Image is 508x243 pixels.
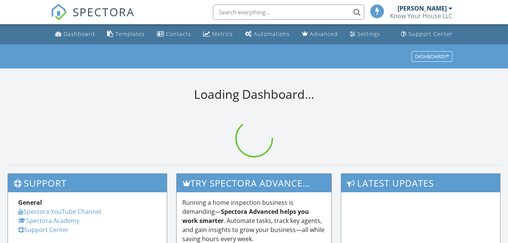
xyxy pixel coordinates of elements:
h3: Try spectora advanced [DATE] [177,174,331,192]
a: Settings [347,27,383,41]
div: Metrics [212,30,233,37]
h3: Latest Updates [341,174,500,192]
div: [PERSON_NAME] [398,5,447,12]
a: Spectora Academy [18,217,79,225]
strong: Spectora Advanced helps you work smarter [182,207,309,225]
h3: Support [8,174,167,192]
a: Automations (Basic) [242,27,293,41]
div: Templates [115,30,145,37]
strong: General [18,198,42,207]
span: SPECTORA [73,4,135,20]
a: Dashboard [52,27,98,41]
a: Templates [104,27,148,41]
a: Contacts [154,27,194,41]
div: Settings [357,30,380,37]
div: Automations [254,30,290,37]
div: Support Center [409,30,453,37]
img: The Best Home Inspection Software - Spectora [51,4,67,20]
button: Dashboards [412,51,452,62]
input: Search everything... [213,5,364,20]
a: Spectora YouTube Channel [18,207,101,216]
div: Dashboard [64,30,95,37]
a: Support Center [18,226,68,234]
div: Advanced [310,30,338,37]
div: Contacts [166,30,191,37]
a: Advanced [299,27,341,41]
div: Know Your House LLC [390,12,452,20]
div: Dashboards [415,54,449,59]
a: Metrics [200,27,236,41]
a: SPECTORA [51,10,135,26]
a: Support Center [398,27,456,41]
